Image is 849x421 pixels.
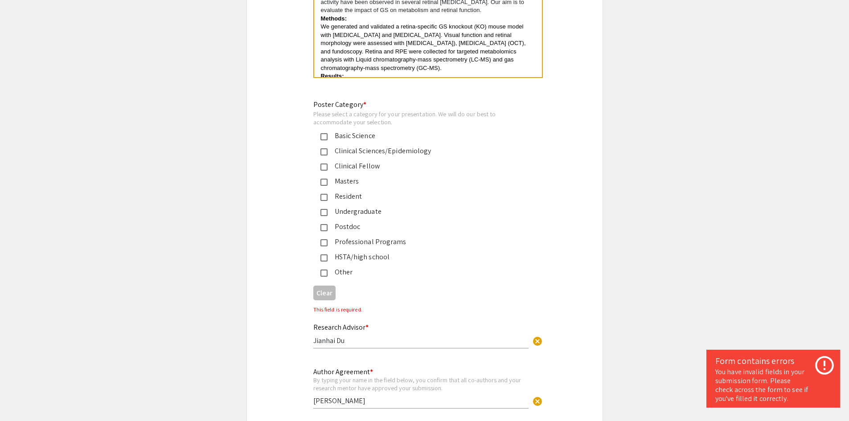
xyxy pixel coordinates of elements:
div: Postdoc [328,221,515,232]
button: Clear [313,286,336,300]
div: Other [328,267,515,278]
mat-label: Author Agreement [313,367,373,376]
span: cancel [532,336,543,347]
iframe: Chat [7,381,38,414]
div: By typing your name in the field below, you confirm that all co-authors and your research mentor ... [313,376,529,392]
span: We generated and validated a retina-specific GS knockout (KO) mouse model with [MEDICAL_DATA] and... [321,23,528,71]
small: This field is required. [313,306,362,313]
mat-label: Research Advisor [313,323,369,332]
strong: Results: [321,73,344,79]
div: Basic Science [328,131,515,141]
div: Form contains errors [715,354,831,368]
div: You have invalid fields in your submission form. Please check across the form to see if you've fi... [715,368,831,403]
button: Clear [529,392,546,410]
input: Type Here [313,336,529,345]
input: Type Here [313,396,529,405]
div: Masters [328,176,515,187]
div: Resident [328,191,515,202]
div: Please select a category for your presentation. We will do our best to accommodate your selection. [313,110,522,126]
strong: Methods: [321,15,347,22]
mat-label: Poster Category [313,100,367,109]
div: Professional Programs [328,237,515,247]
div: Clinical Fellow [328,161,515,172]
span: cancel [532,396,543,407]
button: Clear [529,332,546,350]
div: HSTA/high school [328,252,515,262]
div: Undergraduate [328,206,515,217]
div: Clinical Sciences/Epidemiology [328,146,515,156]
